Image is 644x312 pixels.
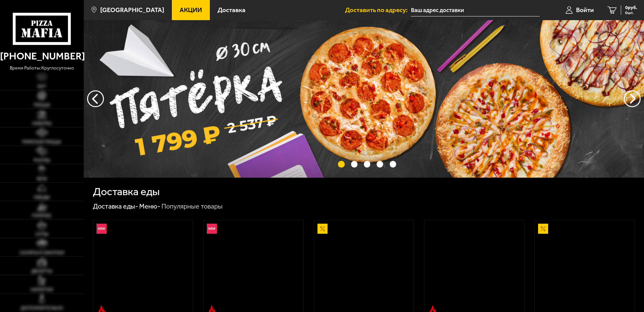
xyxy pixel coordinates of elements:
span: Напитки [31,287,53,292]
span: Дополнительно [21,306,63,311]
span: Акции [180,7,202,13]
span: Обеды [34,195,50,200]
span: Салаты и закуски [20,251,64,255]
img: Акционный [317,224,328,234]
span: Римская пицца [22,140,61,144]
div: Популярные товары [161,202,223,211]
button: точки переключения [377,161,383,167]
h1: Доставка еды [93,186,160,197]
button: следующий [87,90,104,107]
button: точки переключения [338,161,344,167]
span: Десерты [31,269,52,274]
button: предыдущий [624,90,641,107]
input: Ваш адрес доставки [411,4,540,16]
a: Доставка еды- [93,202,138,210]
span: Супы [35,232,48,237]
button: точки переключения [351,161,357,167]
span: Хит [37,84,46,89]
button: точки переключения [364,161,370,167]
img: Новинка [97,224,107,234]
span: [GEOGRAPHIC_DATA] [100,7,164,13]
span: Доставить по адресу: [345,7,411,13]
span: Доставка [218,7,245,13]
span: 0 руб. [625,5,637,10]
span: Пицца [34,103,50,107]
span: Горячее [32,214,51,218]
span: Роллы [34,158,50,163]
button: точки переключения [390,161,396,167]
span: 0 шт. [625,11,637,15]
img: Новинка [207,224,217,234]
span: Войти [576,7,594,13]
span: Наборы [32,121,51,126]
img: Акционный [538,224,548,234]
span: WOK [37,177,47,181]
a: Меню- [139,202,160,210]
